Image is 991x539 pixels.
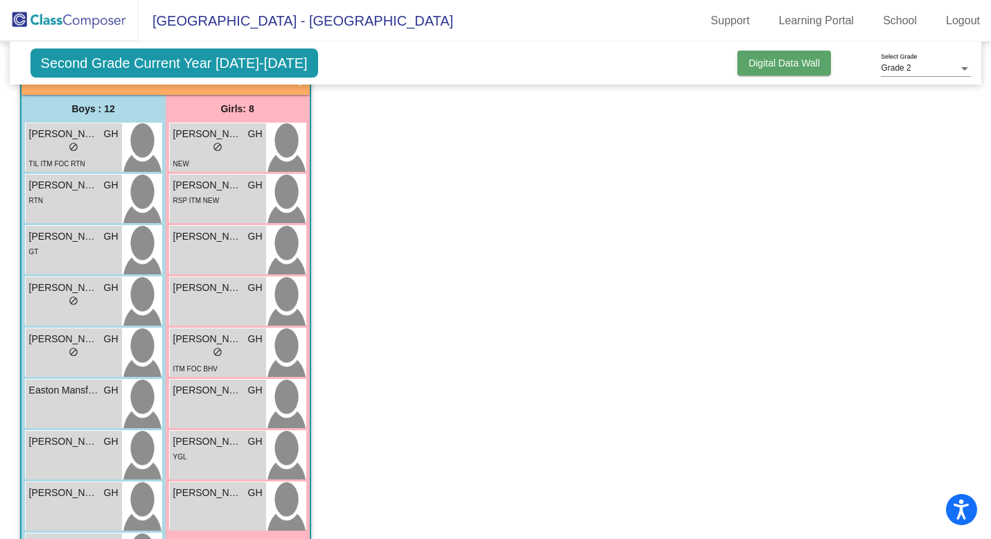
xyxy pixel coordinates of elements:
[29,434,98,449] span: [PERSON_NAME]
[248,332,263,346] span: GH
[768,10,866,32] a: Learning Portal
[248,486,263,500] span: GH
[29,332,98,346] span: [PERSON_NAME]
[29,281,98,295] span: [PERSON_NAME]
[173,281,243,295] span: [PERSON_NAME]
[737,51,831,76] button: Digital Data Wall
[881,63,911,73] span: Grade 2
[30,48,318,78] span: Second Grade Current Year [DATE]-[DATE]
[104,332,119,346] span: GH
[173,160,189,168] span: NEW
[69,142,78,152] span: do_not_disturb_alt
[248,281,263,295] span: GH
[248,383,263,398] span: GH
[248,127,263,141] span: GH
[29,197,43,204] span: RTN
[29,127,98,141] span: [PERSON_NAME]
[104,178,119,193] span: GH
[173,229,243,244] span: [PERSON_NAME]
[104,127,119,141] span: GH
[700,10,761,32] a: Support
[21,95,166,123] div: Boys : 12
[935,10,991,32] a: Logout
[173,197,219,204] span: RSP ITM NEW
[104,229,119,244] span: GH
[29,383,98,398] span: Easton Mansfield
[104,281,119,295] span: GH
[173,332,243,346] span: [PERSON_NAME]
[248,229,263,244] span: GH
[29,486,98,500] span: [PERSON_NAME]
[872,10,928,32] a: School
[248,434,263,449] span: GH
[104,486,119,500] span: GH
[173,453,187,461] span: YGL
[29,160,85,168] span: TIL ITM FOC RTN
[213,142,222,152] span: do_not_disturb_alt
[173,434,243,449] span: [PERSON_NAME]
[213,347,222,357] span: do_not_disturb_alt
[69,347,78,357] span: do_not_disturb_alt
[173,365,218,373] span: ITM FOC BHV
[29,248,39,256] span: GT
[173,178,243,193] span: [PERSON_NAME]
[29,178,98,193] span: [PERSON_NAME]
[139,10,453,32] span: [GEOGRAPHIC_DATA] - [GEOGRAPHIC_DATA]
[29,229,98,244] span: [PERSON_NAME]
[248,178,263,193] span: GH
[104,383,119,398] span: GH
[173,127,243,141] span: [PERSON_NAME]
[173,486,243,500] span: [PERSON_NAME]
[69,296,78,306] span: do_not_disturb_alt
[104,434,119,449] span: GH
[748,58,820,69] span: Digital Data Wall
[173,383,243,398] span: [PERSON_NAME]
[166,95,310,123] div: Girls: 8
